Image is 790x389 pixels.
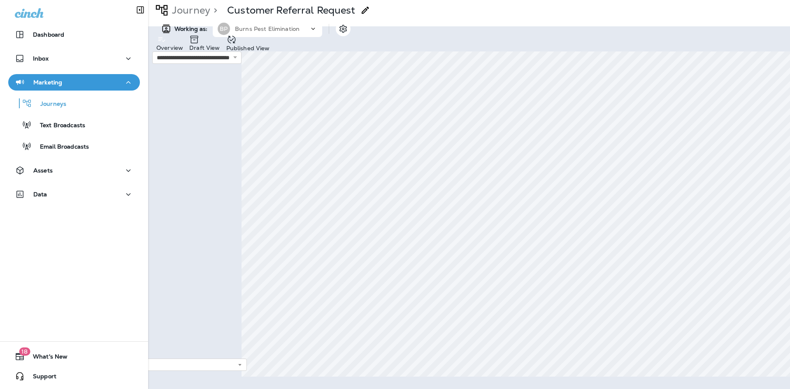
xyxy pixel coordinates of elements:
button: Email Broadcasts [8,137,140,155]
span: Support [25,373,56,383]
button: Journeys [8,95,140,112]
p: Marketing [33,79,62,86]
button: Marketing [8,74,140,91]
span: What's New [25,353,67,363]
div: BP [218,23,230,35]
button: Collapse Sidebar [135,5,145,15]
button: Text Broadcasts [8,116,140,133]
p: Email Broadcasts [32,143,89,151]
p: Dashboard [33,31,64,38]
span: Working as: [174,26,209,33]
button: Data [8,186,140,203]
p: Inbox [33,55,49,62]
p: Data [33,191,47,198]
p: Assets [33,167,53,174]
button: Inbox [8,50,140,67]
p: Published View [226,45,270,51]
p: Text Broadcasts [32,122,85,130]
button: Support [8,368,140,384]
p: Journeys [32,100,66,108]
button: Assets [8,162,140,179]
span: 18 [19,347,30,356]
button: Dashboard [8,26,140,43]
button: 18What's New [8,348,140,365]
p: Burns Pest Elimination [235,26,300,32]
p: > [210,4,217,16]
button: Settings [336,21,351,36]
p: Customer Referral Request [227,4,355,16]
p: Draft View [189,44,220,51]
p: Journey [169,4,210,16]
p: Overview [156,44,183,51]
